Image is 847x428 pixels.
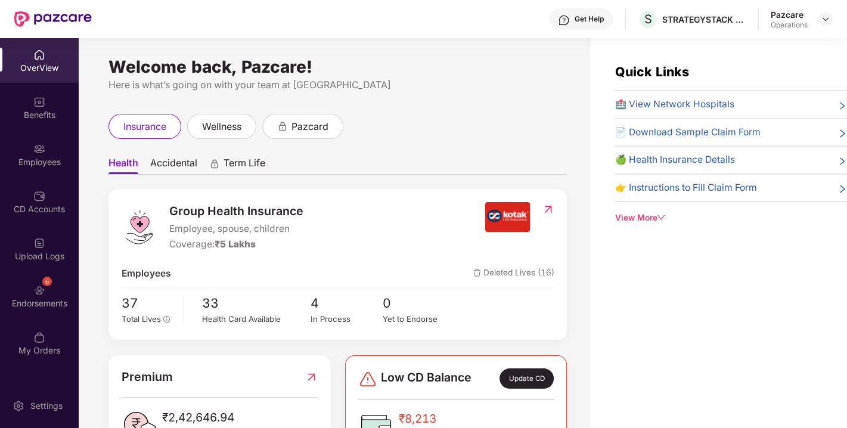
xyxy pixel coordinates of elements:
div: Here is what’s going on with your team at [GEOGRAPHIC_DATA] [108,77,567,92]
span: Deleted Lives (16) [473,266,554,281]
span: Employee, spouse, children [169,222,303,237]
img: svg+xml;base64,PHN2ZyBpZD0iQ0RfQWNjb3VudHMiIGRhdGEtbmFtZT0iQ0QgQWNjb3VudHMiIHhtbG5zPSJodHRwOi8vd3... [33,190,45,202]
div: Pazcare [771,9,808,20]
img: svg+xml;base64,PHN2ZyBpZD0iVXBsb2FkX0xvZ3MiIGRhdGEtbmFtZT0iVXBsb2FkIExvZ3MiIHhtbG5zPSJodHRwOi8vd3... [33,237,45,249]
span: right [837,155,847,168]
span: S [644,12,652,26]
span: 🍏 Health Insurance Details [615,153,734,168]
span: 0 [383,293,455,313]
span: wellness [202,119,241,134]
div: Yet to Endorse [383,313,455,325]
img: svg+xml;base64,PHN2ZyBpZD0iSG9tZSIgeG1sbnM9Imh0dHA6Ly93d3cudzMub3JnLzIwMDAvc3ZnIiB3aWR0aD0iMjAiIG... [33,49,45,61]
span: Term Life [224,157,265,174]
span: Employees [122,266,171,281]
div: Get Help [575,14,604,24]
div: In Process [311,313,383,325]
img: logo [122,209,157,245]
span: Accidental [150,157,197,174]
div: animation [209,158,220,169]
div: Operations [771,20,808,30]
img: RedirectIcon [305,368,318,386]
span: Total Lives [122,314,161,324]
img: svg+xml;base64,PHN2ZyBpZD0iRW5kb3JzZW1lbnRzIiB4bWxucz0iaHR0cDovL3d3dy53My5vcmcvMjAwMC9zdmciIHdpZH... [33,284,45,296]
img: insurerIcon [485,202,530,232]
span: 4 [311,293,383,313]
img: svg+xml;base64,PHN2ZyBpZD0iTXlfT3JkZXJzIiBkYXRhLW5hbWU9Ik15IE9yZGVycyIgeG1sbnM9Imh0dHA6Ly93d3cudz... [33,331,45,343]
span: Premium [122,368,173,386]
div: Welcome back, Pazcare! [108,62,567,72]
span: pazcard [291,119,328,134]
img: RedirectIcon [542,203,554,215]
img: svg+xml;base64,PHN2ZyBpZD0iRHJvcGRvd24tMzJ4MzIiIHhtbG5zPSJodHRwOi8vd3d3LnczLm9yZy8yMDAwL3N2ZyIgd2... [821,14,830,24]
span: Group Health Insurance [169,202,303,221]
span: ₹8,213 [399,410,480,427]
img: New Pazcare Logo [14,11,92,27]
div: Coverage: [169,237,303,252]
div: STRATEGYSTACK CONSULTING PRIVATE LIMITED [662,14,746,25]
img: svg+xml;base64,PHN2ZyBpZD0iRGFuZ2VyLTMyeDMyIiB4bWxucz0iaHR0cDovL3d3dy53My5vcmcvMjAwMC9zdmciIHdpZH... [358,370,377,389]
img: svg+xml;base64,PHN2ZyBpZD0iU2V0dGluZy0yMHgyMCIgeG1sbnM9Imh0dHA6Ly93d3cudzMub3JnLzIwMDAvc3ZnIiB3aW... [13,400,24,412]
span: ₹2,42,646.94 [162,408,236,426]
span: 📄 Download Sample Claim Form [615,125,760,140]
span: Health [108,157,138,174]
span: Quick Links [615,64,688,79]
img: svg+xml;base64,PHN2ZyBpZD0iRW1wbG95ZWVzIiB4bWxucz0iaHR0cDovL3d3dy53My5vcmcvMjAwMC9zdmciIHdpZHRoPS... [33,143,45,155]
span: insurance [123,119,166,134]
div: Settings [27,400,66,412]
div: Health Card Available [202,313,311,325]
div: Update CD [499,368,553,389]
span: right [837,128,847,140]
span: 🏥 View Network Hospitals [615,97,734,112]
span: right [837,100,847,112]
span: Low CD Balance [381,368,471,389]
img: svg+xml;base64,PHN2ZyBpZD0iQmVuZWZpdHMiIHhtbG5zPSJodHRwOi8vd3d3LnczLm9yZy8yMDAwL3N2ZyIgd2lkdGg9Ij... [33,96,45,108]
span: info-circle [163,316,170,323]
div: View More [615,212,847,224]
div: animation [277,120,288,131]
img: svg+xml;base64,PHN2ZyBpZD0iSGVscC0zMngzMiIgeG1sbnM9Imh0dHA6Ly93d3cudzMub3JnLzIwMDAvc3ZnIiB3aWR0aD... [558,14,570,26]
span: 33 [202,293,311,313]
span: ₹5 Lakhs [215,238,256,250]
span: 👉 Instructions to Fill Claim Form [615,181,756,196]
div: 6 [42,277,52,286]
span: down [657,213,665,222]
img: deleteIcon [473,269,481,277]
span: 37 [122,293,176,313]
span: right [837,183,847,196]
